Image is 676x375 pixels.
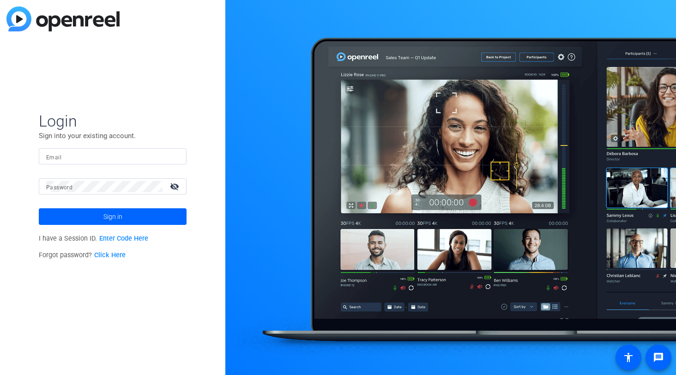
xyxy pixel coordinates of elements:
[39,111,187,131] span: Login
[99,235,148,242] a: Enter Code Here
[46,151,179,162] input: Enter Email Address
[39,131,187,141] p: Sign into your existing account.
[623,352,634,363] mat-icon: accessibility
[39,208,187,225] button: Sign in
[6,6,120,31] img: blue-gradient.svg
[46,184,72,191] mat-label: Password
[653,352,664,363] mat-icon: message
[46,154,61,161] mat-label: Email
[94,251,126,259] a: Click Here
[103,205,122,228] span: Sign in
[164,180,187,193] mat-icon: visibility_off
[39,235,148,242] span: I have a Session ID.
[39,251,126,259] span: Forgot password?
